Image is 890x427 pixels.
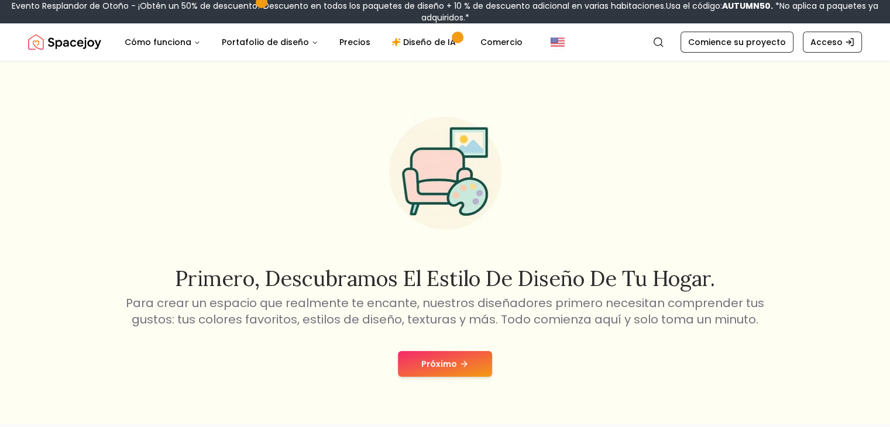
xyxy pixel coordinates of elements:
[28,30,101,54] img: Logotipo de Spacejoy
[810,36,843,48] font: Acceso
[688,36,786,48] font: Comience su proyecto
[421,358,457,370] font: Próximo
[115,30,210,54] button: Cómo funciona
[222,36,309,48] font: Portafolio de diseño
[681,32,793,53] a: Comience su proyecto
[175,265,715,292] font: Primero, descubramos el estilo de diseño de tu hogar.
[370,98,520,248] img: Ilustración del cuestionario de estilo de inicio
[471,30,532,54] a: Comercio
[125,36,191,48] font: Cómo funciona
[28,23,862,61] nav: Global
[480,36,523,48] font: Comercio
[803,32,862,53] a: Acceso
[398,351,492,377] button: Próximo
[339,36,370,48] font: Precios
[382,30,469,54] a: Diseño de IA
[115,30,532,54] nav: Principal
[330,30,380,54] a: Precios
[403,36,456,48] font: Diseño de IA
[126,295,764,328] font: Para crear un espacio que realmente te encante, nuestros diseñadores primero necesitan comprender...
[28,30,101,54] a: Alegría espacial
[551,35,565,49] img: Estados Unidos
[212,30,328,54] button: Portafolio de diseño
